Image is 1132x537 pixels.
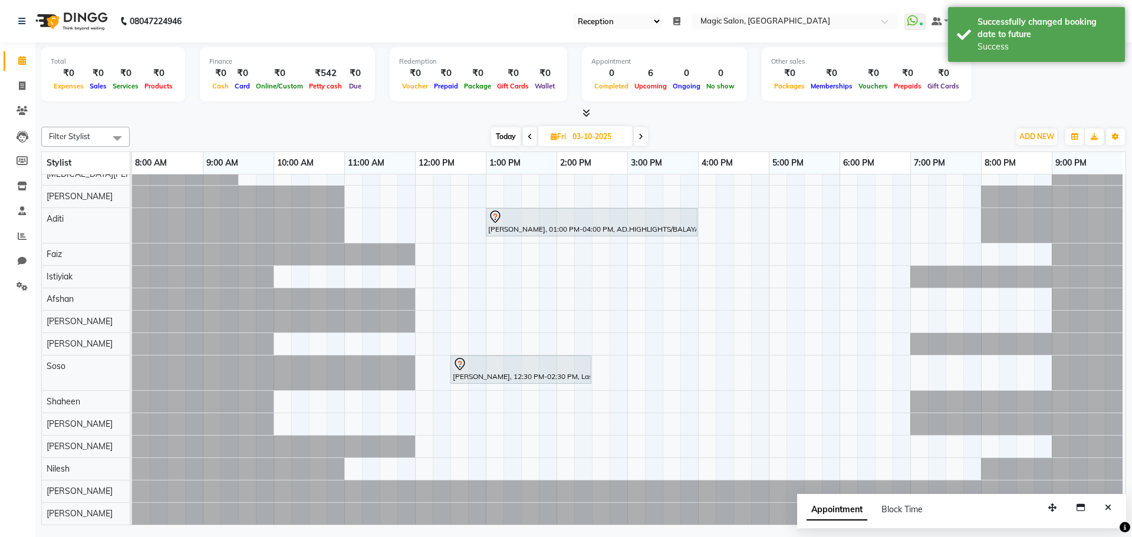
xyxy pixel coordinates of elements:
div: ₹0 [855,67,891,80]
div: ₹0 [399,67,431,80]
a: 8:00 PM [982,154,1019,172]
span: Nilesh [47,463,70,474]
div: 0 [703,67,738,80]
span: Memberships [808,82,855,90]
div: Success [978,41,1116,53]
div: ₹0 [808,67,855,80]
span: Online/Custom [253,82,306,90]
div: 0 [670,67,703,80]
div: ₹0 [891,67,924,80]
a: 1:00 PM [486,154,524,172]
span: [MEDICAL_DATA][PERSON_NAME] [47,169,179,179]
div: Appointment [591,57,738,67]
span: Stylist [47,157,71,168]
a: 9:00 PM [1052,154,1090,172]
span: Ongoing [670,82,703,90]
a: 3:00 PM [628,154,665,172]
button: ADD NEW [1016,129,1057,145]
span: Filter Stylist [49,131,90,141]
span: Voucher [399,82,431,90]
span: Istiyiak [47,271,73,282]
div: ₹0 [87,67,110,80]
span: Wallet [532,82,558,90]
span: Due [346,82,364,90]
span: Soso [47,361,65,371]
span: Package [461,82,494,90]
div: ₹0 [431,67,461,80]
span: Shaheen [47,396,80,407]
span: Vouchers [855,82,891,90]
span: No show [703,82,738,90]
span: [PERSON_NAME] [47,338,113,349]
input: 2025-10-03 [569,128,628,146]
div: ₹0 [461,67,494,80]
span: Expenses [51,82,87,90]
div: Finance [209,57,366,67]
a: 5:00 PM [769,154,807,172]
span: Fri [548,132,569,141]
span: Appointment [807,499,867,520]
span: Petty cash [306,82,345,90]
div: ₹0 [141,67,176,80]
a: 6:00 PM [840,154,877,172]
div: ₹0 [494,67,532,80]
a: 12:00 PM [416,154,458,172]
div: Total [51,57,176,67]
div: ₹0 [924,67,962,80]
div: Redemption [399,57,558,67]
span: Aditi [47,213,64,224]
div: ₹0 [51,67,87,80]
span: [PERSON_NAME] [47,419,113,429]
a: 10:00 AM [274,154,317,172]
div: [PERSON_NAME], 12:30 PM-02:30 PM, Lash Lift and Tint - Lash artist [452,357,590,382]
div: [PERSON_NAME], 01:00 PM-04:00 PM, AD.HIGHLIGHTS/BALAYAGE [487,210,696,235]
span: Cash [209,82,232,90]
span: Block Time [881,504,923,515]
span: ADD NEW [1019,132,1054,141]
span: [PERSON_NAME] [47,508,113,519]
span: [PERSON_NAME] [47,486,113,496]
span: Prepaid [431,82,461,90]
button: Close [1100,499,1117,517]
span: [PERSON_NAME] [47,191,113,202]
div: Successfully changed booking date to future [978,16,1116,41]
span: Completed [591,82,631,90]
div: ₹0 [209,67,232,80]
span: Faiz [47,249,62,259]
div: ₹0 [232,67,253,80]
div: 0 [591,67,631,80]
span: Today [491,127,521,146]
span: Prepaids [891,82,924,90]
div: Other sales [771,57,962,67]
span: [PERSON_NAME] [47,441,113,452]
div: ₹542 [306,67,345,80]
span: Card [232,82,253,90]
a: 7:00 PM [911,154,948,172]
span: Services [110,82,141,90]
div: ₹0 [253,67,306,80]
a: 2:00 PM [557,154,594,172]
div: ₹0 [345,67,366,80]
b: 08047224946 [130,5,182,38]
span: Sales [87,82,110,90]
span: Gift Cards [924,82,962,90]
div: ₹0 [110,67,141,80]
a: 9:00 AM [203,154,241,172]
a: 11:00 AM [345,154,387,172]
span: Packages [771,82,808,90]
span: Products [141,82,176,90]
span: [PERSON_NAME] [47,316,113,327]
span: Upcoming [631,82,670,90]
div: 6 [631,67,670,80]
a: 8:00 AM [132,154,170,172]
a: 4:00 PM [699,154,736,172]
span: Afshan [47,294,74,304]
div: ₹0 [532,67,558,80]
span: Gift Cards [494,82,532,90]
div: ₹0 [771,67,808,80]
img: logo [30,5,111,38]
